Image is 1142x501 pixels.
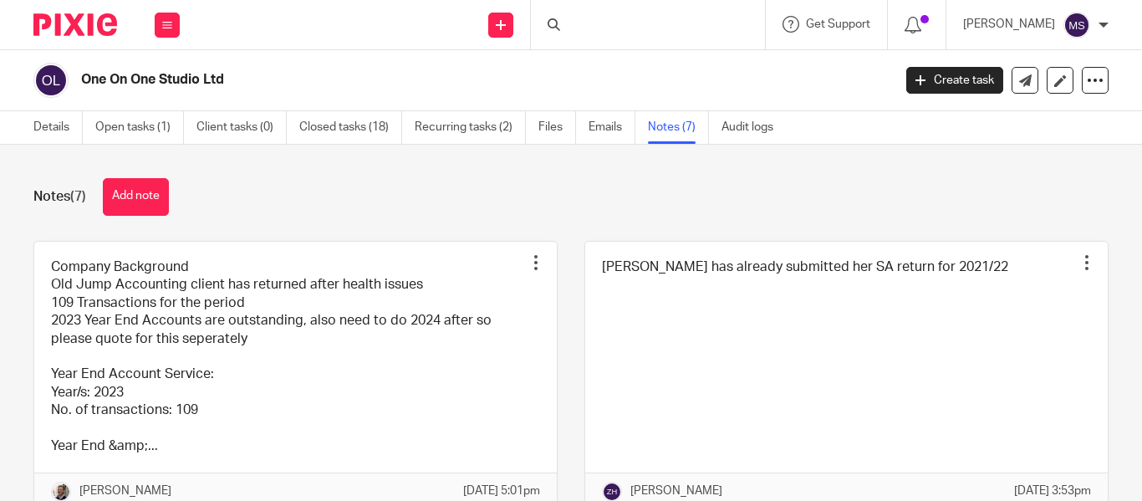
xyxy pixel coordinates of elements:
a: Notes (7) [648,111,709,144]
p: [PERSON_NAME] [630,483,722,499]
span: Get Support [806,18,870,30]
a: Client tasks (0) [196,111,287,144]
button: Add note [103,178,169,216]
a: Recurring tasks (2) [415,111,526,144]
img: svg%3E [1063,12,1090,38]
a: Create task [906,67,1003,94]
a: Emails [589,111,635,144]
a: Details [33,111,83,144]
p: [PERSON_NAME] [79,483,171,499]
h1: Notes [33,188,86,206]
a: Closed tasks (18) [299,111,402,144]
img: Pixie [33,13,117,36]
img: svg%3E [33,63,69,98]
span: (7) [70,190,86,203]
p: [DATE] 3:53pm [1014,483,1091,499]
a: Files [538,111,576,144]
p: [DATE] 5:01pm [463,483,540,499]
a: Open tasks (1) [95,111,184,144]
a: Audit logs [721,111,786,144]
h2: One On One Studio Ltd [81,71,721,89]
p: [PERSON_NAME] [963,16,1055,33]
